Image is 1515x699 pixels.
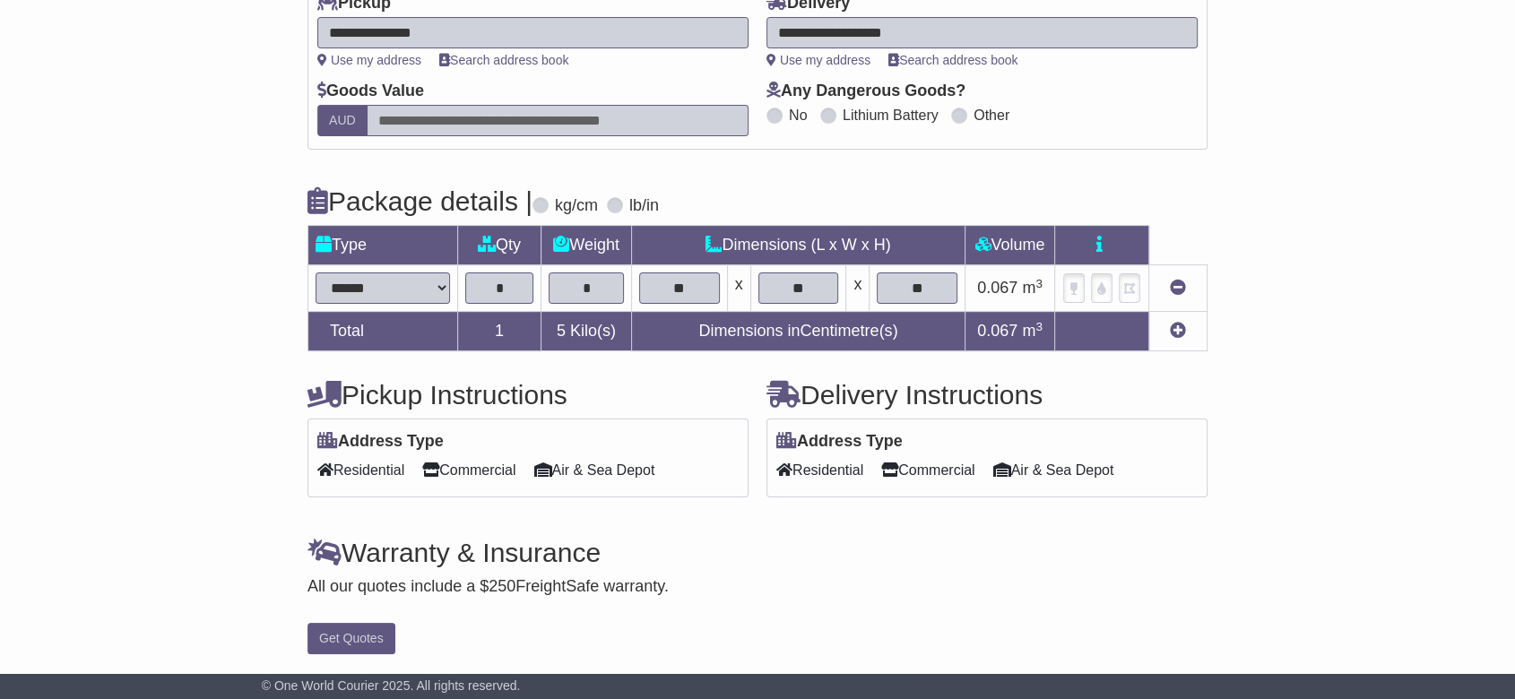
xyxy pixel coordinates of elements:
span: Residential [317,456,404,484]
label: AUD [317,105,368,136]
label: lb/in [629,196,659,216]
td: Dimensions in Centimetre(s) [631,312,965,351]
label: Any Dangerous Goods? [766,82,965,101]
a: Search address book [888,53,1017,67]
span: © One World Courier 2025. All rights reserved. [262,678,521,693]
span: Air & Sea Depot [993,456,1114,484]
span: Air & Sea Depot [534,456,655,484]
span: Commercial [422,456,515,484]
td: 1 [458,312,541,351]
span: 0.067 [977,279,1017,297]
td: Dimensions (L x W x H) [631,226,965,265]
td: Total [308,312,458,351]
td: Weight [541,226,632,265]
label: Lithium Battery [843,107,939,124]
span: 5 [557,322,566,340]
h4: Warranty & Insurance [307,538,1208,567]
td: Type [308,226,458,265]
a: Search address book [439,53,568,67]
a: Remove this item [1170,279,1186,297]
td: x [727,265,750,312]
span: m [1022,322,1043,340]
td: Qty [458,226,541,265]
td: Kilo(s) [541,312,632,351]
td: Volume [965,226,1054,265]
label: Address Type [776,432,903,452]
h4: Package details | [307,186,532,216]
a: Use my address [317,53,421,67]
button: Get Quotes [307,623,395,654]
sup: 3 [1035,277,1043,290]
label: kg/cm [555,196,598,216]
span: Commercial [881,456,974,484]
span: m [1022,279,1043,297]
sup: 3 [1035,320,1043,333]
a: Use my address [766,53,870,67]
span: 250 [489,577,515,595]
h4: Pickup Instructions [307,380,749,410]
label: No [789,107,807,124]
a: Add new item [1170,322,1186,340]
div: All our quotes include a $ FreightSafe warranty. [307,577,1208,597]
label: Address Type [317,432,444,452]
span: Residential [776,456,863,484]
span: 0.067 [977,322,1017,340]
label: Other [974,107,1009,124]
label: Goods Value [317,82,424,101]
td: x [846,265,870,312]
h4: Delivery Instructions [766,380,1208,410]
